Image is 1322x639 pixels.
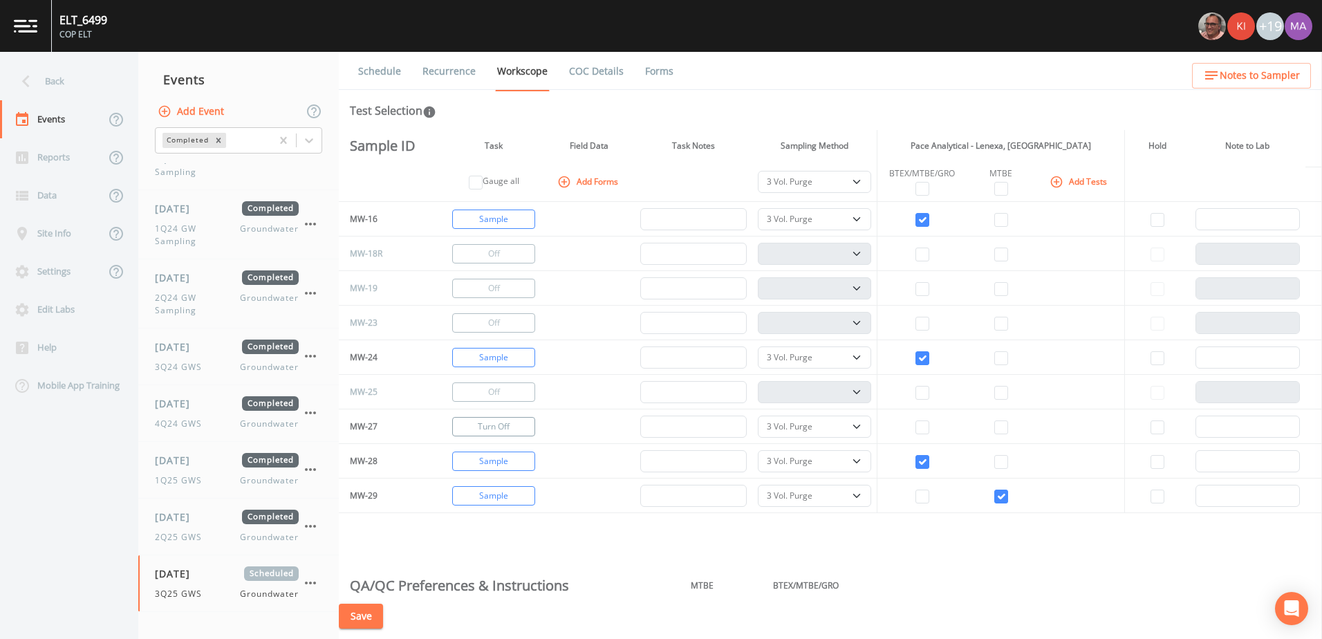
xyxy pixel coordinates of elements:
a: [DATE]Completed1Q24 GW SamplingGroundwater [138,190,339,259]
div: Mike Franklin [1198,12,1227,40]
span: Completed [242,510,299,524]
span: Completed [242,201,299,216]
a: [DATE]Completed3Q24 GWSGroundwater [138,328,339,385]
th: Pace Analytical - Lenexa, [GEOGRAPHIC_DATA] [877,130,1125,162]
button: Add Tests [1047,170,1112,193]
div: Kira Cunniff [1227,12,1256,40]
th: Sampling Method [752,130,877,162]
th: Note to Lab [1190,130,1305,162]
svg: In this section you'll be able to select the analytical test to run, based on the media type, and... [422,105,436,119]
span: Groundwater [240,223,299,248]
span: [DATE] [155,566,200,581]
th: QA/QC Preferences & Instructions [339,568,650,603]
span: 2Q25 GWS [155,531,210,544]
th: Task Notes [635,130,752,162]
img: b480c7c87ae38607190708ea72cba8f5 [1285,12,1312,40]
button: Sample [452,210,535,229]
button: Sample [452,486,535,506]
td: MW-16 [339,202,431,237]
div: Completed [162,133,211,147]
span: [DATE] [155,201,200,216]
img: logo [14,19,37,33]
div: +19 [1256,12,1284,40]
button: Notes to Sampler [1192,63,1311,89]
span: Completed [242,340,299,354]
span: 3Q25 GWS [155,588,210,600]
label: Gauge all [483,175,519,187]
img: e2d790fa78825a4bb76dcb6ab311d44c [1198,12,1226,40]
span: Groundwater [240,292,299,317]
button: Off [452,382,535,402]
td: MW-19 [339,271,431,306]
button: Off [452,313,535,333]
td: MW-28 [339,444,431,479]
div: Remove Completed [211,133,226,147]
span: 1Q24 GW Sampling [155,154,240,178]
span: Completed [242,270,299,285]
span: Notes to Sampler [1220,67,1300,84]
span: 1Q24 GW Sampling [155,223,240,248]
span: [DATE] [155,396,200,411]
a: Forms [643,52,676,91]
div: Test Selection [350,102,436,119]
span: 2Q24 GW Sampling [155,292,240,317]
span: Groundwater [240,588,299,600]
a: [DATE]Completed4Q24 GWSGroundwater [138,385,339,442]
span: Scheduled [244,566,299,581]
span: [DATE] [155,270,200,285]
button: Sample [452,452,535,471]
a: Recurrence [420,52,478,91]
button: Add Event [155,99,230,124]
td: MW-24 [339,340,431,375]
button: Off [452,244,535,263]
td: MW-25 [339,375,431,409]
div: COP ELT [59,28,107,41]
div: Open Intercom Messenger [1275,592,1308,625]
th: BTEX/MTBE/GRO [754,568,857,603]
span: Groundwater [240,361,299,373]
td: MW-23 [339,306,431,340]
a: [DATE]Completed2Q24 GW SamplingGroundwater [138,259,339,328]
div: BTEX/MTBE/GRO [883,167,962,180]
span: Completed [242,396,299,411]
td: MW-27 [339,409,431,444]
div: Events [138,62,339,97]
td: MW-18R [339,237,431,271]
span: Groundwater [240,474,299,487]
button: Sample [452,348,535,367]
span: [DATE] [155,510,200,524]
th: Task [445,130,543,162]
button: Save [339,604,383,629]
td: MW-29 [339,479,431,513]
span: [DATE] [155,340,200,354]
span: Groundwater [240,418,299,430]
img: 90c1b0c37970a682c16f0c9ace18ad6c [1227,12,1255,40]
span: 3Q24 GWS [155,361,210,373]
span: Completed [242,453,299,467]
th: Hold [1124,130,1189,162]
th: MTBE [650,568,754,603]
button: Add Forms [555,170,624,193]
div: ELT_6499 [59,12,107,28]
button: Off [452,279,535,298]
a: [DATE]Scheduled3Q25 GWSGroundwater [138,555,339,612]
a: [DATE]Completed1Q25 GWSGroundwater [138,442,339,499]
a: [DATE]Completed2Q25 GWSGroundwater [138,499,339,555]
span: Groundwater [240,531,299,544]
a: COC Details [567,52,626,91]
a: Workscope [495,52,550,91]
th: Field Data [543,130,635,162]
div: MTBE [973,167,1030,180]
button: Turn Off [452,417,535,436]
a: Schedule [356,52,403,91]
span: Groundwater [240,154,299,178]
span: 4Q24 GWS [155,418,210,430]
span: [DATE] [155,453,200,467]
span: 1Q25 GWS [155,474,210,487]
th: Sample ID [339,130,431,162]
